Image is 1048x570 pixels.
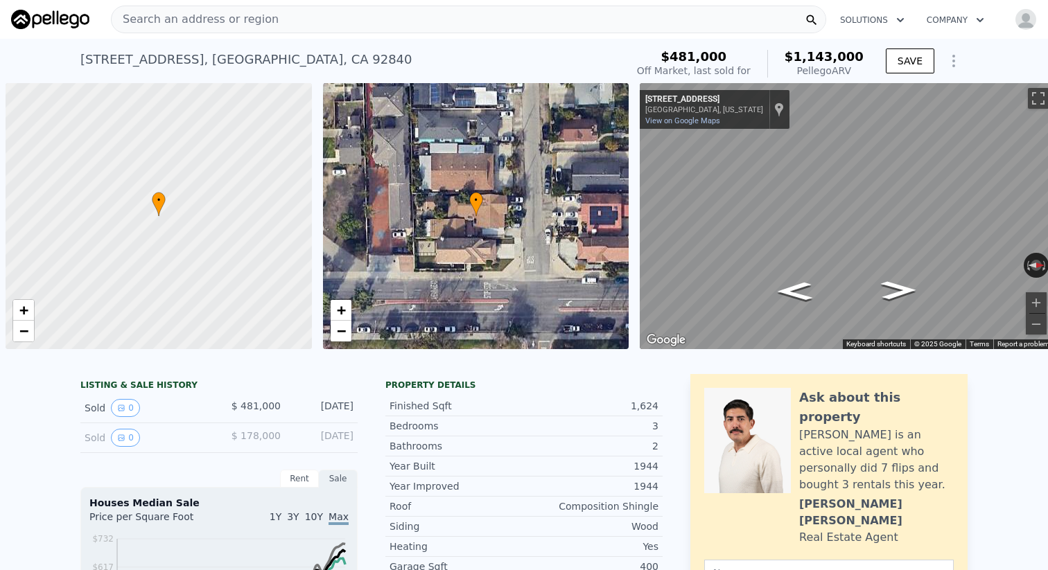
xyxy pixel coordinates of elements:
[305,511,323,522] span: 10Y
[336,322,345,339] span: −
[80,380,358,393] div: LISTING & SALE HISTORY
[13,300,34,321] a: Zoom in
[799,529,898,546] div: Real Estate Agent
[524,439,658,453] div: 2
[799,388,954,427] div: Ask about this property
[390,540,524,553] div: Heating
[524,419,658,433] div: 3
[1024,253,1031,278] button: Rotate counterclockwise
[469,192,483,216] div: •
[385,380,663,391] div: Property details
[390,419,524,433] div: Bedrooms
[390,519,524,533] div: Siding
[940,47,968,75] button: Show Options
[645,94,763,105] div: [STREET_ADDRESS]
[916,8,995,33] button: Company
[152,194,166,206] span: •
[89,496,349,510] div: Houses Median Sale
[524,459,658,473] div: 1944
[390,439,524,453] div: Bathrooms
[643,331,689,349] img: Google
[319,470,358,488] div: Sale
[80,50,412,69] div: [STREET_ADDRESS] , [GEOGRAPHIC_DATA] , CA 92840
[661,49,727,64] span: $481,000
[111,399,140,417] button: View historical data
[970,340,989,348] a: Terms (opens in new tab)
[232,400,281,411] span: $ 481,000
[390,399,524,413] div: Finished Sqft
[1026,314,1047,335] button: Zoom out
[829,8,916,33] button: Solutions
[846,339,906,349] button: Keyboard shortcuts
[390,499,524,513] div: Roof
[524,540,658,553] div: Yes
[524,519,658,533] div: Wood
[643,331,689,349] a: Open this area in Google Maps (opens a new window)
[637,64,751,78] div: Off Market, last sold for
[92,534,114,544] tspan: $732
[785,49,864,64] span: $1,143,000
[524,399,658,413] div: 1,624
[799,496,954,529] div: [PERSON_NAME] [PERSON_NAME]
[270,511,281,522] span: 1Y
[292,399,353,417] div: [DATE]
[280,470,319,488] div: Rent
[111,429,140,447] button: View historical data
[152,192,166,216] div: •
[331,300,351,321] a: Zoom in
[287,511,299,522] span: 3Y
[390,459,524,473] div: Year Built
[331,321,351,341] a: Zoom out
[1026,292,1047,313] button: Zoom in
[13,321,34,341] a: Zoom out
[329,511,349,525] span: Max
[645,116,720,125] a: View on Google Maps
[469,194,483,206] span: •
[799,427,954,493] div: [PERSON_NAME] is an active local agent who personally did 7 flips and bought 3 rentals this year.
[11,10,89,29] img: Pellego
[85,399,208,417] div: Sold
[19,301,28,319] span: +
[645,105,763,114] div: [GEOGRAPHIC_DATA], [US_STATE]
[232,430,281,441] span: $ 178,000
[774,102,784,117] a: Show location on map
[914,340,961,348] span: © 2025 Google
[785,64,864,78] div: Pellego ARV
[886,48,934,73] button: SAVE
[292,429,353,447] div: [DATE]
[85,429,208,447] div: Sold
[89,510,219,532] div: Price per Square Foot
[524,499,658,513] div: Composition Shingle
[19,322,28,339] span: −
[112,11,279,28] span: Search an address or region
[336,301,345,319] span: +
[390,479,524,493] div: Year Improved
[762,278,828,305] path: Go South, Westlake St
[524,479,658,493] div: 1944
[1015,8,1037,30] img: avatar
[866,277,932,304] path: Go North, Westlake St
